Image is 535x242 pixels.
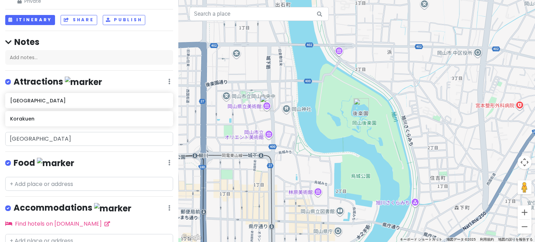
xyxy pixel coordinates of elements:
button: 地図上にペグマンをドロップして、ストリートビューを開きます [518,180,532,194]
button: ズームアウト [518,220,532,234]
img: marker [94,203,131,214]
div: Okayama Prefectural Museum of Art [260,96,275,111]
button: 地図のカメラ コントロール [518,155,532,169]
img: marker [65,77,102,87]
a: Find hotels on [DOMAIN_NAME] [5,220,110,228]
input: + Add place or address [5,177,173,191]
span: 地図データ ©2025 [447,237,476,241]
h4: Accommodations [14,202,131,214]
input: + Add place or address [5,132,173,146]
div: Add notes... [5,50,173,65]
button: キーボード ショートカット [400,237,442,242]
h4: Notes [5,37,173,47]
h4: Food [14,157,74,169]
button: Publish [103,15,146,25]
a: 地図の誤りを報告する [498,237,533,241]
input: Search a place [189,7,329,21]
a: Google マップでこの地域を開きます（新しいウィンドウが開きます） [180,233,203,242]
img: Google [180,233,203,242]
h6: [GEOGRAPHIC_DATA] [10,97,168,104]
button: ズームイン [518,205,532,219]
button: Share [61,15,97,25]
button: Itinerary [5,15,55,25]
h6: Korakuen [10,116,168,122]
img: marker [37,158,74,169]
a: 利用規約（新しいタブで開きます） [480,237,494,241]
h4: Attractions [14,76,102,88]
div: Korakuen [354,98,369,114]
